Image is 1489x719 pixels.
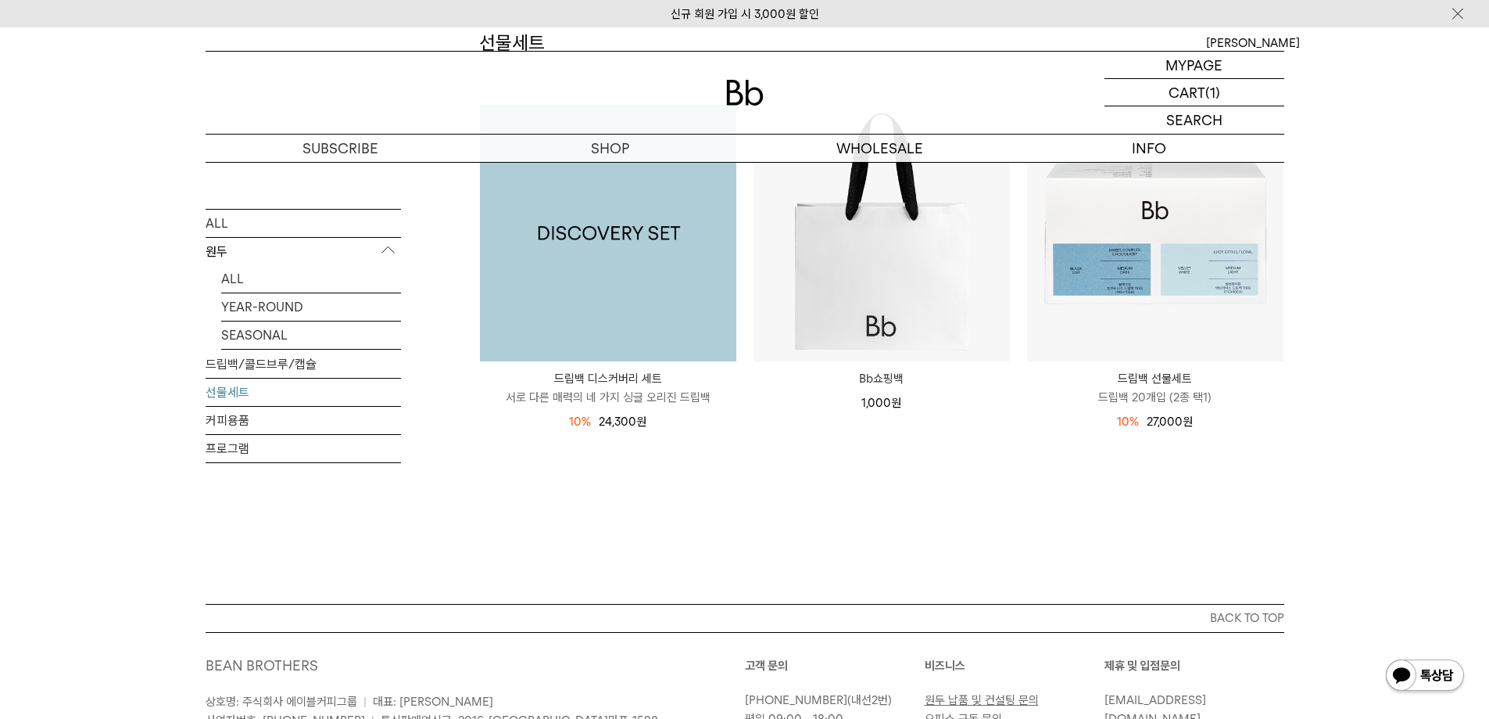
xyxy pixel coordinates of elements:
p: 고객 문의 [745,656,925,675]
img: 1000001174_add2_035.jpg [480,105,736,361]
a: SHOP [475,135,745,162]
span: 대표: [PERSON_NAME] [373,695,493,709]
a: 커피용품 [206,407,401,434]
span: 상호명: 주식회사 에이블커피그룹 [206,695,357,709]
a: 신규 회원 가입 시 3,000원 할인 [671,7,819,21]
span: 24,300 [599,415,646,429]
span: 원 [1183,415,1193,429]
img: 드립백 선물세트 [1027,105,1283,361]
a: BEAN BROTHERS [206,657,318,674]
p: 비즈니스 [925,656,1104,675]
span: 27,000 [1147,415,1193,429]
a: SUBSCRIBE [206,135,475,162]
p: 제휴 및 입점문의 [1104,656,1284,675]
p: (1) [1205,79,1220,106]
a: 드립백 선물세트 드립백 20개입 (2종 택1) [1027,369,1283,407]
p: 서로 다른 매력의 네 가지 싱글 오리진 드립백 [480,388,736,407]
a: 선물세트 [206,379,401,406]
a: MYPAGE [1104,52,1284,79]
p: 드립백 선물세트 [1027,369,1283,388]
div: 10% [1117,412,1139,431]
p: INFO [1015,135,1284,162]
span: | [363,695,367,709]
span: 원 [636,415,646,429]
a: ALL [206,210,401,237]
a: ALL [221,265,401,293]
p: 원두 [206,238,401,266]
p: MYPAGE [1165,52,1222,78]
a: [PHONE_NUMBER] [745,693,847,707]
p: SEARCH [1166,106,1222,134]
a: Bb쇼핑백 [753,369,1010,388]
img: Bb쇼핑백 [753,105,1010,361]
a: YEAR-ROUND [221,293,401,321]
a: 원두 납품 및 컨설팅 문의 [925,693,1039,707]
a: 드립백 디스커버리 세트 [480,105,736,361]
a: 프로그램 [206,435,401,462]
p: 드립백 디스커버리 세트 [480,369,736,388]
a: 드립백 디스커버리 세트 서로 다른 매력의 네 가지 싱글 오리진 드립백 [480,369,736,407]
img: 카카오톡 채널 1:1 채팅 버튼 [1384,658,1466,696]
a: SEASONAL [221,322,401,349]
p: CART [1169,79,1205,106]
a: 드립백/콜드브루/캡슐 [206,351,401,378]
p: 드립백 20개입 (2종 택1) [1027,388,1283,407]
button: BACK TO TOP [206,604,1284,632]
p: WHOLESALE [745,135,1015,162]
span: 1,000 [861,396,901,410]
a: CART (1) [1104,79,1284,106]
div: 10% [569,412,591,431]
p: (내선2번) [745,691,917,710]
img: 로고 [726,80,764,106]
span: 원 [891,396,901,410]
